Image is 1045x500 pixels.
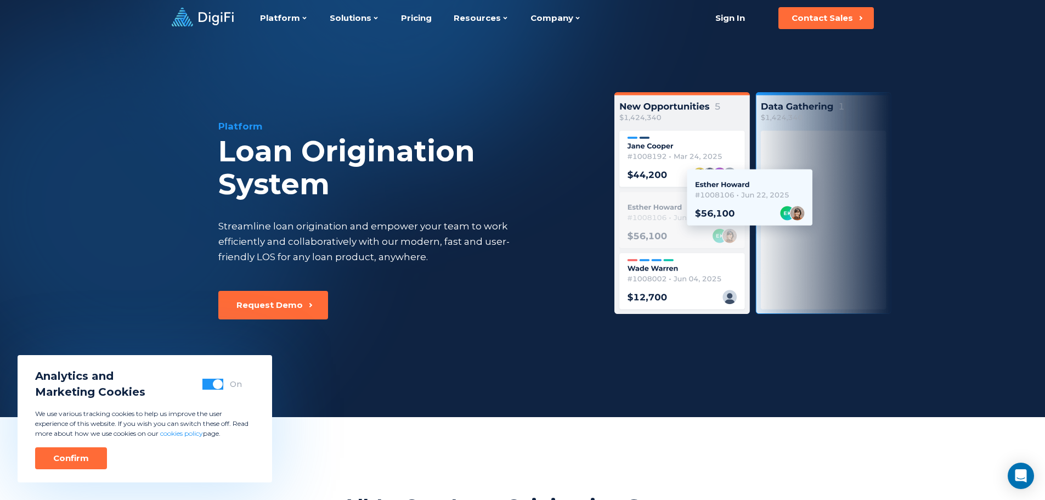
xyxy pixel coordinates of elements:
span: Analytics and [35,368,145,384]
button: Confirm [35,447,107,469]
a: cookies policy [160,429,203,437]
div: Loan Origination System [218,135,587,201]
div: Confirm [53,453,89,464]
span: Marketing Cookies [35,384,145,400]
div: Platform [218,120,587,133]
div: On [230,379,242,390]
div: Open Intercom Messenger [1008,463,1034,489]
p: We use various tracking cookies to help us improve the user experience of this website. If you wi... [35,409,255,439]
div: Streamline loan origination and empower your team to work efficiently and collaboratively with ou... [218,218,530,265]
div: Contact Sales [792,13,853,24]
a: Sign In [702,7,759,29]
button: Request Demo [218,291,328,319]
button: Contact Sales [778,7,874,29]
div: Request Demo [236,300,303,311]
